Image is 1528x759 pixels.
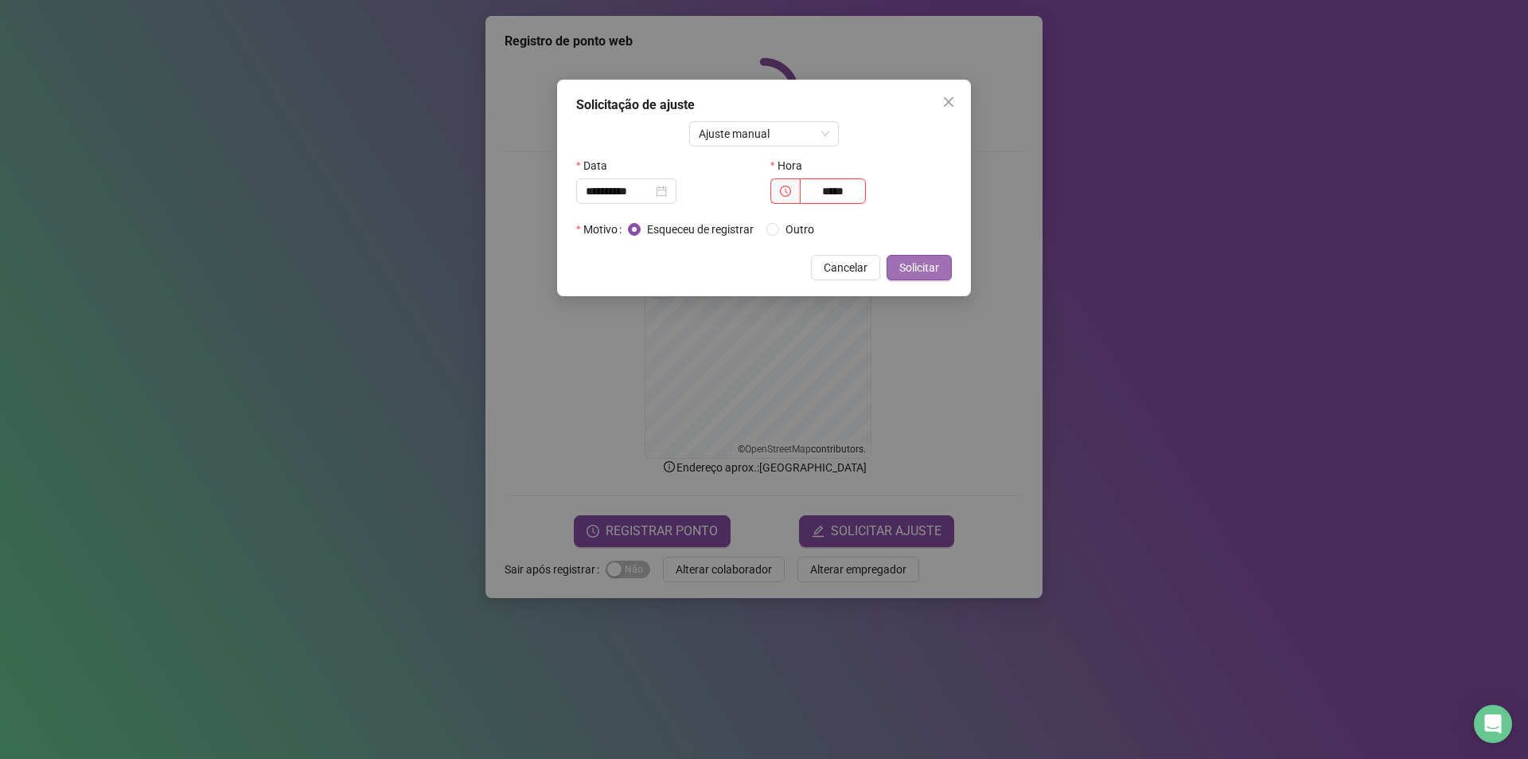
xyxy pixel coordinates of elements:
div: Solicitação de ajuste [576,96,952,115]
span: Solicitar [899,259,939,276]
button: Cancelar [811,255,880,280]
button: Solicitar [887,255,952,280]
span: Ajuste manual [699,122,830,146]
label: Data [576,153,618,178]
button: Close [936,89,961,115]
span: clock-circle [780,186,791,197]
span: close [942,96,955,108]
label: Hora [770,153,813,178]
div: Open Intercom Messenger [1474,705,1512,743]
label: Motivo [576,217,628,242]
span: Cancelar [824,259,867,276]
span: Outro [779,221,821,238]
span: Esqueceu de registrar [641,221,760,238]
